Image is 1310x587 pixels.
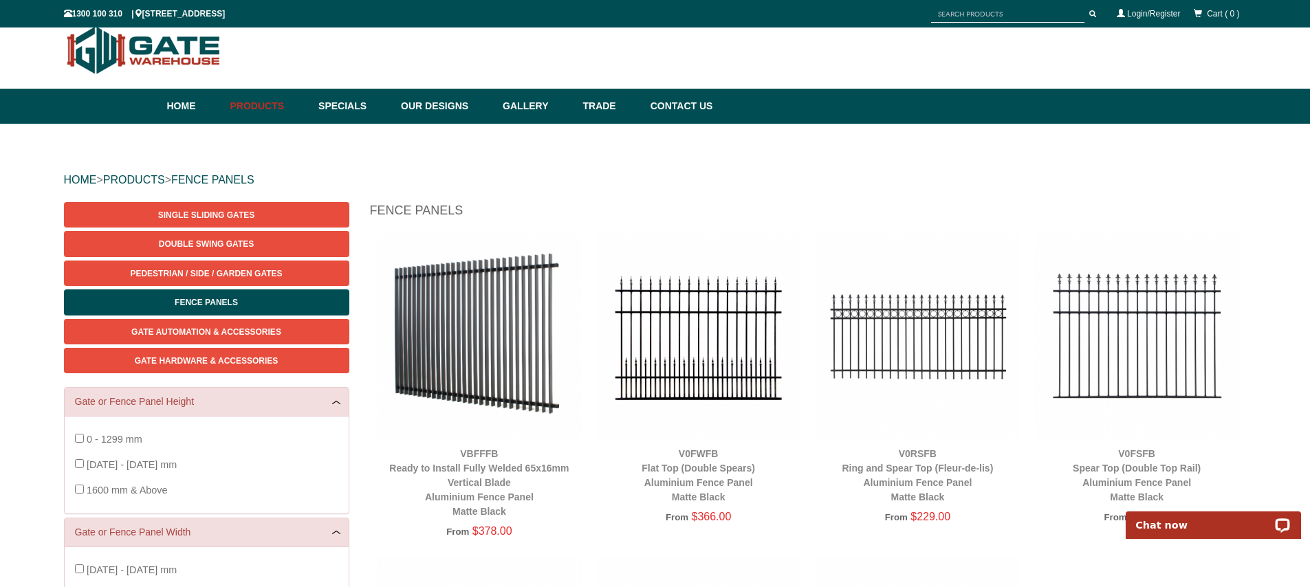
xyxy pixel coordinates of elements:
[135,356,279,366] span: Gate Hardware & Accessories
[64,174,97,186] a: HOME
[1127,9,1180,19] a: Login/Register
[576,89,643,124] a: Trade
[175,298,238,307] span: Fence Panels
[596,233,801,439] img: V0FWFB - Flat Top (Double Spears) - Aluminium Fence Panel - Matte Black - Gate Warehouse
[75,395,338,409] a: Gate or Fence Panel Height
[75,525,338,540] a: Gate or Fence Panel Width
[87,434,142,445] span: 0 - 1299 mm
[815,233,1020,439] img: V0RSFB - Ring and Spear Top (Fleur-de-lis) - Aluminium Fence Panel - Matte Black - Gate Warehouse
[223,89,312,124] a: Products
[1073,448,1201,502] a: V0FSFBSpear Top (Double Top Rail)Aluminium Fence PanelMatte Black
[87,459,177,470] span: [DATE] - [DATE] mm
[666,512,688,522] span: From
[389,448,569,517] a: VBFFFBReady to Install Fully Welded 65x16mm Vertical BladeAluminium Fence PanelMatte Black
[1104,512,1126,522] span: From
[131,327,281,337] span: Gate Automation & Accessories
[446,527,469,537] span: From
[64,9,226,19] span: 1300 100 310 | [STREET_ADDRESS]
[103,174,165,186] a: PRODUCTS
[1207,9,1239,19] span: Cart ( 0 )
[87,485,168,496] span: 1600 mm & Above
[472,525,512,537] span: $378.00
[377,233,582,439] img: VBFFFB - Ready to Install Fully Welded 65x16mm Vertical Blade - Aluminium Fence Panel - Matte Bla...
[64,202,349,228] a: Single Sliding Gates
[910,511,950,522] span: $229.00
[167,89,223,124] a: Home
[64,158,1247,202] div: > >
[1117,496,1310,539] iframe: LiveChat chat widget
[394,89,496,124] a: Our Designs
[64,348,349,373] a: Gate Hardware & Accessories
[496,89,576,124] a: Gallery
[130,269,282,278] span: Pedestrian / Side / Garden Gates
[158,210,254,220] span: Single Sliding Gates
[64,289,349,315] a: Fence Panels
[171,174,254,186] a: FENCE PANELS
[64,19,224,82] img: Gate Warehouse
[642,448,755,502] a: V0FWFBFlat Top (Double Spears)Aluminium Fence PanelMatte Black
[64,261,349,286] a: Pedestrian / Side / Garden Gates
[64,231,349,256] a: Double Swing Gates
[159,239,254,249] span: Double Swing Gates
[87,564,177,575] span: [DATE] - [DATE] mm
[842,448,993,502] a: V0RSFBRing and Spear Top (Fleur-de-lis)Aluminium Fence PanelMatte Black
[644,89,713,124] a: Contact Us
[931,5,1084,23] input: SEARCH PRODUCTS
[312,89,394,124] a: Specials
[1034,233,1240,439] img: V0FSFB - Spear Top (Double Top Rail) - Aluminium Fence Panel - Matte Black - Gate Warehouse
[64,319,349,344] a: Gate Automation & Accessories
[692,511,732,522] span: $366.00
[370,202,1247,226] h1: Fence Panels
[885,512,908,522] span: From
